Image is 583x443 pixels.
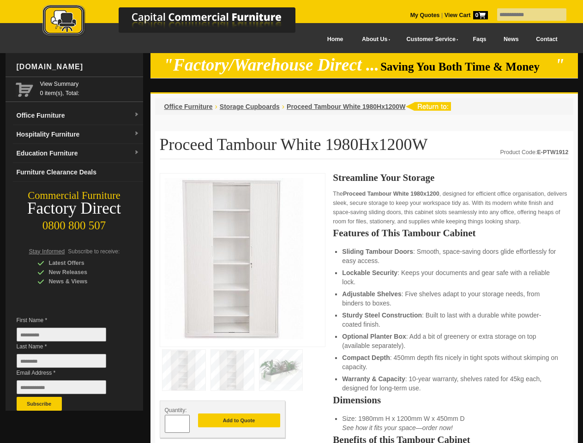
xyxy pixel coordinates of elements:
[405,102,451,111] img: return to
[342,375,405,383] strong: Warranty & Capacity
[333,228,568,238] h2: Features of This Tambour Cabinet
[215,102,217,111] li: ›
[40,79,139,89] a: View Summary
[333,189,568,226] p: The , designed for efficient office organisation, delivers sleek, secure storage to keep your wor...
[282,102,284,111] li: ›
[17,5,340,41] a: Capital Commercial Furniture Logo
[287,103,405,110] a: Proceed Tambour White 1980Hx1200W
[13,144,143,163] a: Education Furnituredropdown
[342,248,413,255] strong: Sliding Tambour Doors
[537,149,568,156] strong: E-PTW1912
[17,328,106,341] input: First Name *
[29,248,65,255] span: Stay Informed
[342,290,401,298] strong: Adjustable Shelves
[342,247,559,265] li: : Smooth, space-saving doors glide effortlessly for easy access.
[17,342,120,351] span: Last Name *
[37,258,125,268] div: Latest Offers
[220,103,280,110] a: Storage Cupboards
[17,380,106,394] input: Email Address *
[410,12,440,18] a: My Quotes
[165,178,303,339] img: Proceed Tambour White 1980Hx1200W
[473,11,488,19] span: 0
[333,173,568,182] h2: Streamline Your Storage
[13,106,143,125] a: Office Furnituredropdown
[6,215,143,232] div: 0800 800 507
[160,136,569,159] h1: Proceed Tambour White 1980Hx1200W
[342,332,559,350] li: : Add a bit of greenery or extra storage on top (available separately).
[68,248,120,255] span: Subscribe to receive:
[17,316,120,325] span: First Name *
[495,29,527,50] a: News
[342,311,559,329] li: : Built to last with a durable white powder-coated finish.
[134,131,139,137] img: dropdown
[40,79,139,96] span: 0 item(s), Total:
[37,268,125,277] div: New Releases
[164,103,213,110] a: Office Furniture
[13,125,143,144] a: Hospitality Furnituredropdown
[342,333,406,340] strong: Optional Planter Box
[342,424,453,431] em: See how it fits your space—order now!
[342,269,397,276] strong: Lockable Security
[342,268,559,287] li: : Keeps your documents and gear safe with a reliable lock.
[13,53,143,81] div: [DOMAIN_NAME]
[396,29,464,50] a: Customer Service
[17,397,62,411] button: Subscribe
[380,60,553,73] span: Saving You Both Time & Money
[17,354,106,368] input: Last Name *
[17,5,340,38] img: Capital Commercial Furniture Logo
[342,289,559,308] li: : Five shelves adapt to your storage needs, from binders to boxes.
[342,414,559,432] li: Size: 1980mm H x 1200mm W x 450mm D
[464,29,495,50] a: Faqs
[555,55,565,74] em: "
[527,29,566,50] a: Contact
[500,148,568,157] div: Product Code:
[342,353,559,371] li: : 450mm depth fits nicely in tight spots without skimping on capacity.
[6,202,143,215] div: Factory Direct
[165,407,187,413] span: Quantity:
[198,413,280,427] button: Add to Quote
[13,163,143,182] a: Furniture Clearance Deals
[443,12,487,18] a: View Cart0
[6,189,143,202] div: Commercial Furniture
[445,12,488,18] strong: View Cart
[342,354,390,361] strong: Compact Depth
[342,311,422,319] strong: Sturdy Steel Construction
[163,55,379,74] em: "Factory/Warehouse Direct ...
[343,191,439,197] strong: Proceed Tambour White 1980x1200
[342,374,559,393] li: : 10-year warranty, shelves rated for 45kg each, designed for long-term use.
[134,112,139,118] img: dropdown
[134,150,139,156] img: dropdown
[333,395,568,405] h2: Dimensions
[17,368,120,377] span: Email Address *
[37,277,125,286] div: News & Views
[352,29,396,50] a: About Us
